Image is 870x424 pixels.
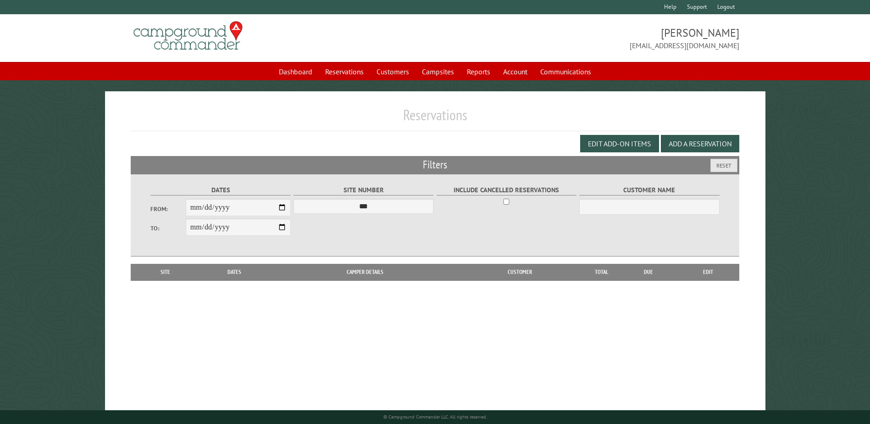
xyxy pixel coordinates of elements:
a: Account [498,63,533,80]
th: Due [620,264,677,280]
th: Dates [195,264,274,280]
button: Add a Reservation [661,135,739,152]
label: Dates [150,185,290,195]
h2: Filters [131,156,739,173]
label: Include Cancelled Reservations [437,185,576,195]
th: Site [135,264,195,280]
img: Campground Commander [131,18,245,54]
th: Camper Details [274,264,456,280]
span: [PERSON_NAME] [EMAIL_ADDRESS][DOMAIN_NAME] [435,25,739,51]
th: Edit [677,264,739,280]
small: © Campground Commander LLC. All rights reserved. [383,414,487,420]
label: Customer Name [579,185,719,195]
label: Site Number [294,185,433,195]
label: To: [150,224,185,233]
button: Reset [710,159,737,172]
h1: Reservations [131,106,739,131]
a: Customers [371,63,415,80]
a: Communications [535,63,597,80]
th: Customer [456,264,583,280]
a: Reservations [320,63,369,80]
a: Dashboard [273,63,318,80]
a: Campsites [416,63,460,80]
th: Total [583,264,620,280]
label: From: [150,205,185,213]
button: Edit Add-on Items [580,135,659,152]
a: Reports [461,63,496,80]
